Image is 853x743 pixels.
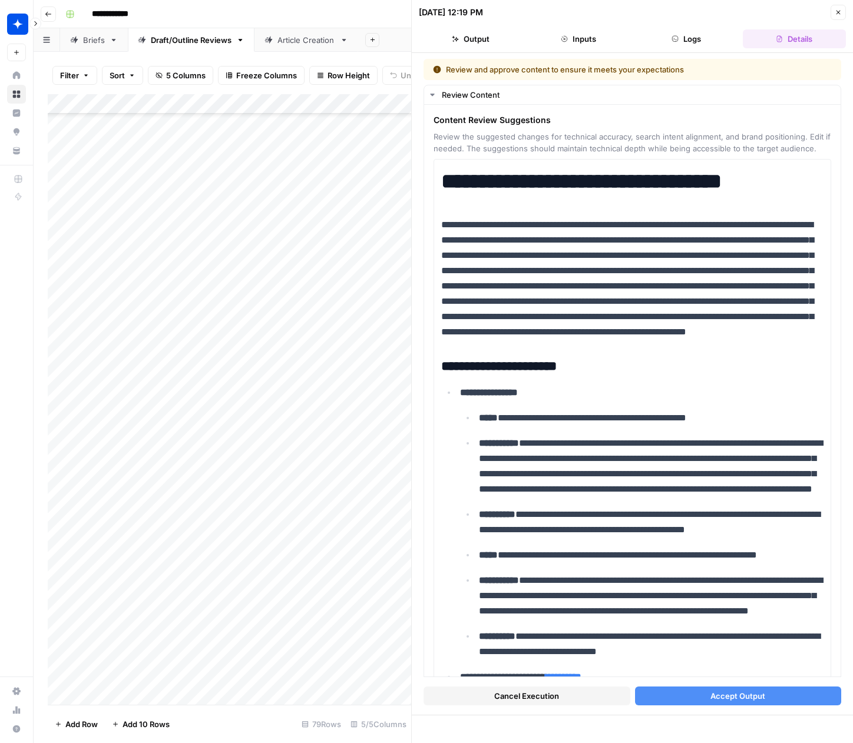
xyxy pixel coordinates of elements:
span: Undo [401,69,421,81]
span: Freeze Columns [236,69,297,81]
div: Draft/Outline Reviews [151,34,232,46]
a: Briefs [60,28,128,52]
span: Add Row [65,718,98,730]
span: Review the suggested changes for technical accuracy, search intent alignment, and brand positioni... [434,131,831,154]
button: Cancel Execution [424,686,630,705]
button: Undo [382,66,428,85]
button: Filter [52,66,97,85]
a: Your Data [7,141,26,160]
button: 5 Columns [148,66,213,85]
div: Briefs [83,34,105,46]
button: Sort [102,66,143,85]
div: Review and approve content to ensure it meets your expectations [433,64,758,75]
span: Add 10 Rows [123,718,170,730]
span: Content Review Suggestions [434,114,831,126]
div: Article Creation [277,34,335,46]
a: Opportunities [7,122,26,141]
span: Accept Output [710,690,765,702]
button: Workspace: Wiz [7,9,26,39]
span: Row Height [328,69,370,81]
span: Sort [110,69,125,81]
img: Wiz Logo [7,14,28,35]
a: Insights [7,104,26,122]
span: Filter [60,69,79,81]
button: Logs [635,29,738,48]
a: Home [7,66,26,85]
a: Usage [7,701,26,719]
a: Browse [7,85,26,104]
button: Review Content [424,85,841,104]
a: Draft/Outline Reviews [128,28,254,52]
button: Add Row [48,715,105,734]
button: Add 10 Rows [105,715,177,734]
a: Article Creation [254,28,358,52]
button: Row Height [309,66,378,85]
span: Cancel Execution [494,690,559,702]
button: Output [419,29,522,48]
button: Help + Support [7,719,26,738]
div: 5/5 Columns [346,715,411,734]
div: Review Content [442,89,834,101]
div: 79 Rows [297,715,346,734]
a: Settings [7,682,26,701]
button: Inputs [527,29,630,48]
div: [DATE] 12:19 PM [419,6,483,18]
button: Details [743,29,846,48]
span: 5 Columns [166,69,206,81]
button: Freeze Columns [218,66,305,85]
button: Accept Output [635,686,842,705]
